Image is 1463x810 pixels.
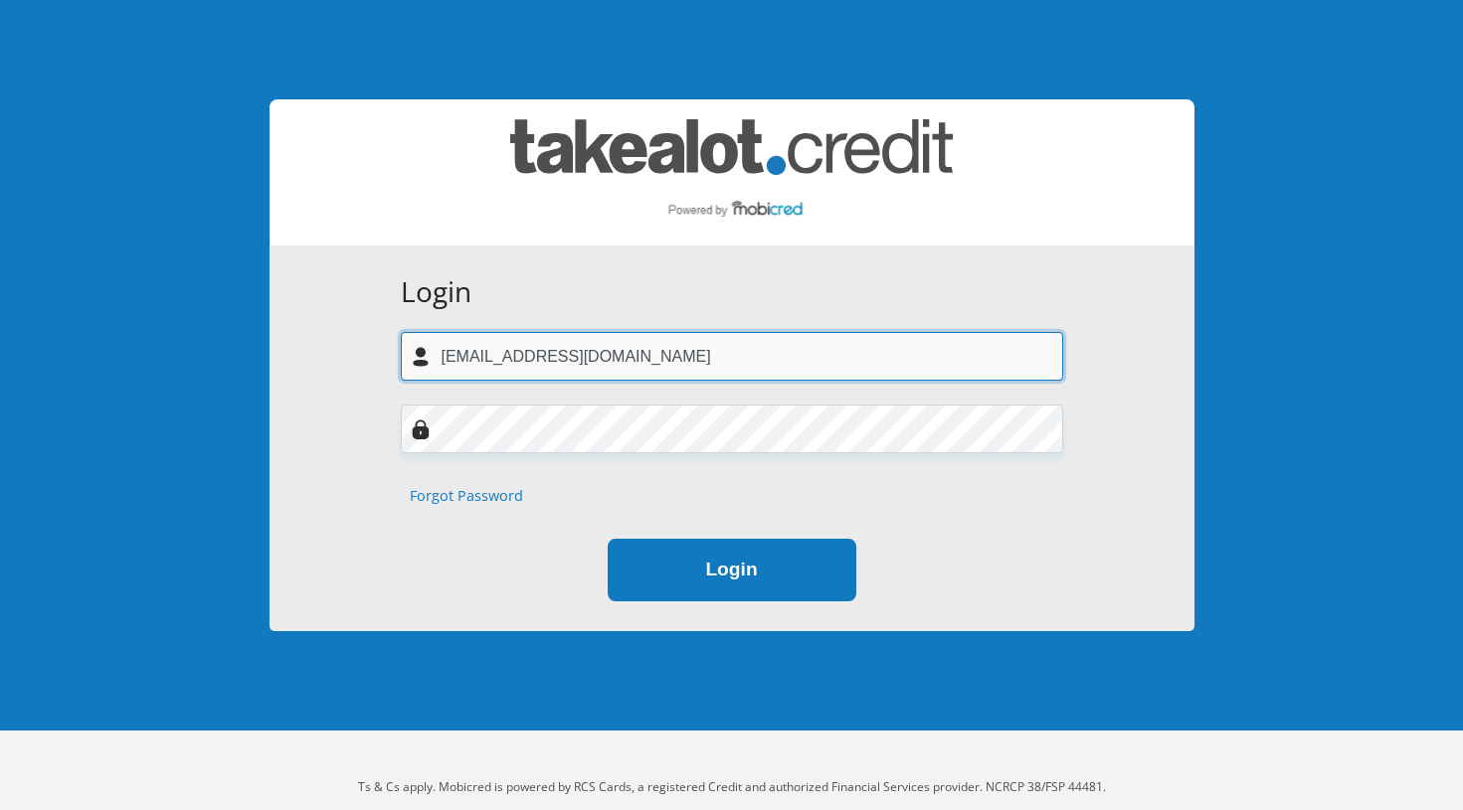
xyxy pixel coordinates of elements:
[411,419,431,439] img: Image
[180,778,1284,796] p: Ts & Cs apply. Mobicred is powered by RCS Cards, a registered Credit and authorized Financial Ser...
[411,347,431,367] img: user-icon image
[510,119,953,226] img: takealot_credit logo
[401,275,1063,309] h3: Login
[608,539,856,601] button: Login
[401,332,1063,381] input: Username
[410,485,523,507] a: Forgot Password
